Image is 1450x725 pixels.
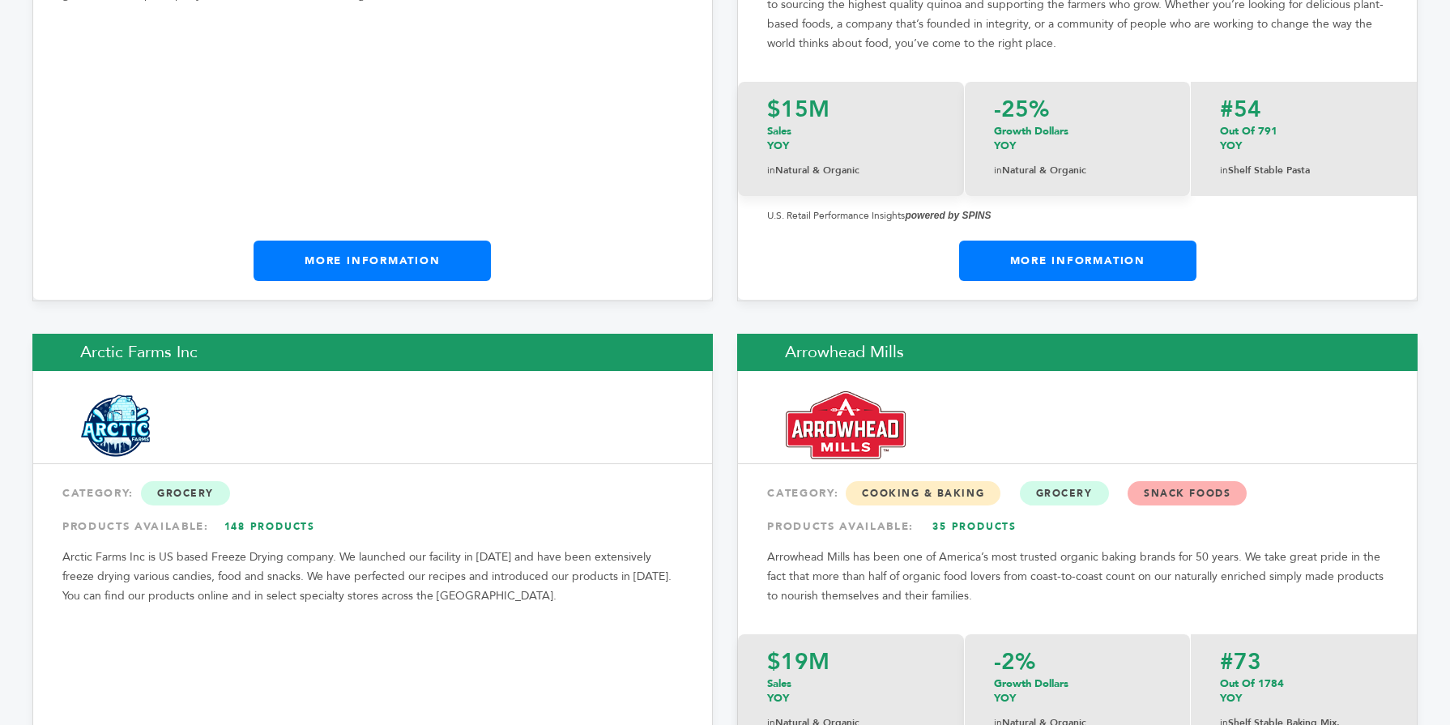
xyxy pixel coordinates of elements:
[62,479,683,508] div: CATEGORY:
[846,481,1000,505] span: Cooking & Baking
[1220,124,1388,153] p: Out of 791
[767,691,789,706] span: YOY
[1220,139,1242,153] span: YOY
[1220,691,1242,706] span: YOY
[994,164,1002,177] span: in
[1020,481,1109,505] span: Grocery
[994,139,1016,153] span: YOY
[767,164,775,177] span: in
[254,241,491,281] a: More Information
[994,691,1016,706] span: YOY
[767,98,935,121] p: $15M
[767,161,935,180] p: Natural & Organic
[994,124,1161,153] p: Growth Dollars
[959,241,1196,281] a: More Information
[994,676,1161,706] p: Growth Dollars
[994,161,1161,180] p: Natural & Organic
[1220,98,1388,121] p: #54
[786,391,906,460] img: Arrowhead Mills
[32,334,713,371] h2: Arctic Farms Inc
[767,676,935,706] p: Sales
[767,650,935,673] p: $19M
[1220,676,1388,706] p: Out of 1784
[767,124,935,153] p: Sales
[1128,481,1247,505] span: Snack Foods
[1220,161,1388,180] p: Shelf Stable Pasta
[767,512,1388,541] div: PRODUCTS AVAILABLE:
[1220,164,1228,177] span: in
[918,512,1031,541] a: 35 Products
[737,334,1418,371] h2: Arrowhead Mills
[767,139,789,153] span: YOY
[767,479,1388,508] div: CATEGORY:
[994,650,1161,673] p: -2%
[141,481,230,505] span: Grocery
[767,206,1388,225] p: U.S. Retail Performance Insights
[1220,650,1388,673] p: #73
[62,548,683,606] p: Arctic Farms Inc is US based Freeze Drying company. We launched our facility in [DATE] and have b...
[62,512,683,541] div: PRODUCTS AVAILABLE:
[213,512,326,541] a: 148 Products
[994,98,1161,121] p: -25%
[767,548,1388,606] p: Arrowhead Mills has been one of America’s most trusted organic baking brands for 50 years. We tak...
[905,210,991,221] strong: powered by SPINS
[81,391,150,460] img: Arctic Farms Inc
